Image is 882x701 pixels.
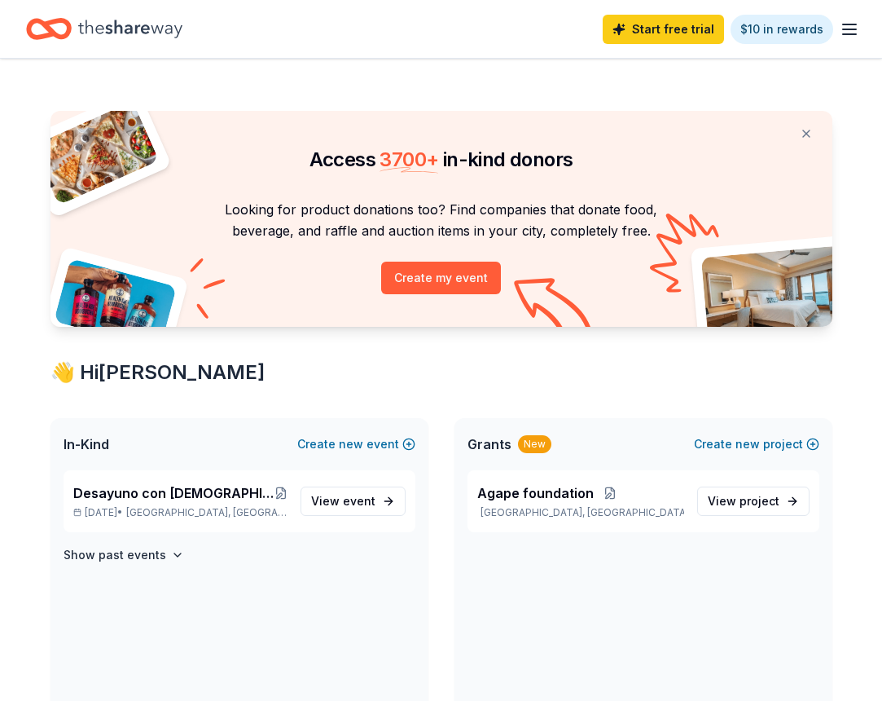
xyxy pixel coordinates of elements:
[50,359,832,386] div: 👋 Hi [PERSON_NAME]
[70,199,813,242] p: Looking for product donations too? Find companies that donate food, beverage, and raffle and auct...
[694,434,819,454] button: Createnewproject
[514,278,595,339] img: Curvy arrow
[26,10,182,48] a: Home
[467,434,511,454] span: Grants
[477,483,594,503] span: Agape foundation
[518,435,551,453] div: New
[477,506,684,519] p: [GEOGRAPHIC_DATA], [GEOGRAPHIC_DATA]
[603,15,724,44] a: Start free trial
[381,262,501,294] button: Create my event
[64,434,109,454] span: In-Kind
[380,148,438,171] span: 3700 +
[309,148,573,171] span: Access in-kind donors
[735,434,760,454] span: new
[301,487,406,516] a: View event
[64,545,184,565] button: Show past events
[126,506,287,519] span: [GEOGRAPHIC_DATA], [GEOGRAPHIC_DATA]
[731,15,833,44] a: $10 in rewards
[73,483,274,503] span: Desayuno con [DEMOGRAPHIC_DATA] /Breakfast With [DEMOGRAPHIC_DATA]
[739,494,779,508] span: project
[297,434,415,454] button: Createnewevent
[311,492,375,511] span: View
[339,434,363,454] span: new
[708,492,779,511] span: View
[64,545,166,565] h4: Show past events
[32,101,159,205] img: Pizza
[343,494,375,508] span: event
[73,506,287,519] p: [DATE] •
[697,487,810,516] a: View project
